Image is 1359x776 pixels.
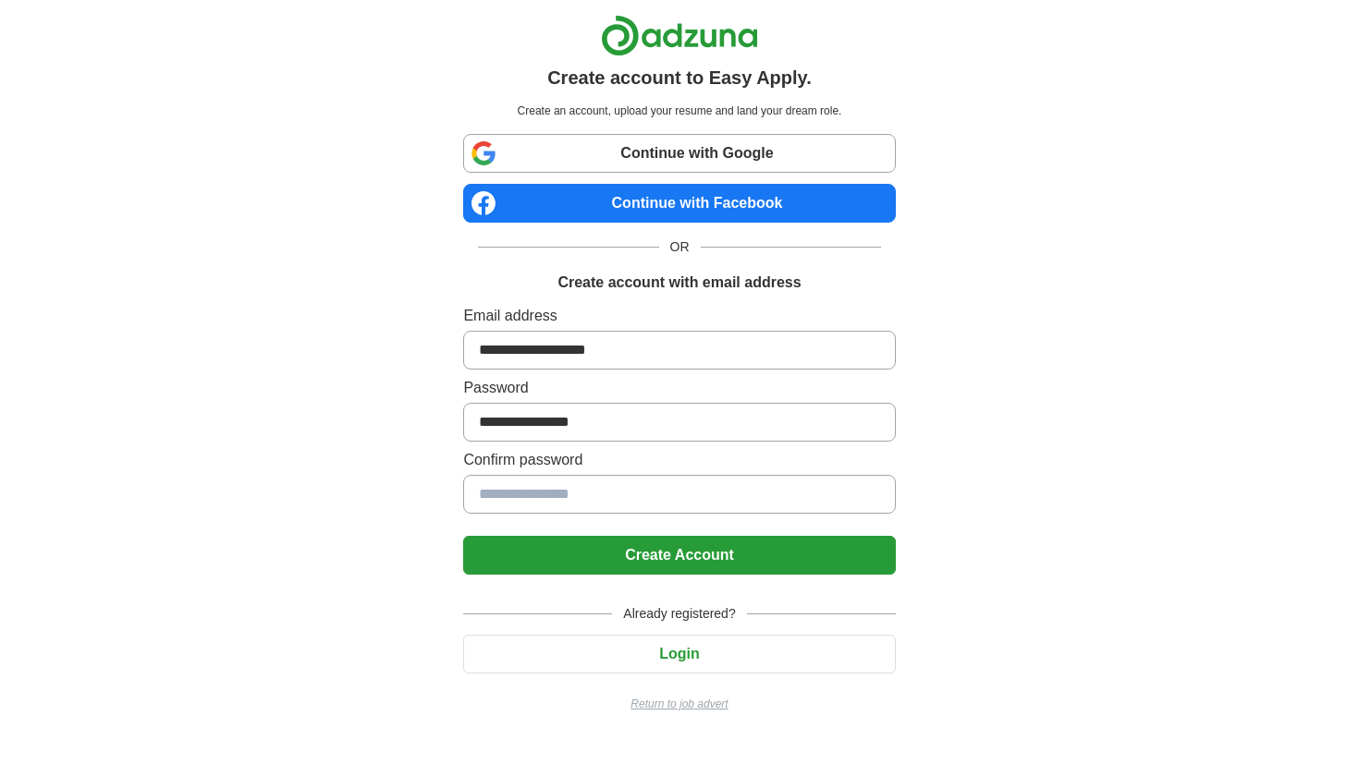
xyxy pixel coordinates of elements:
label: Password [463,377,895,399]
button: Create Account [463,536,895,575]
label: Email address [463,305,895,327]
a: Login [463,646,895,661]
h1: Create account to Easy Apply. [547,64,812,91]
label: Confirm password [463,449,895,471]
a: Continue with Facebook [463,184,895,223]
button: Login [463,635,895,673]
a: Return to job advert [463,696,895,712]
h1: Create account with email address [557,272,801,294]
img: Adzuna logo [601,15,758,56]
span: Already registered? [612,604,746,624]
p: Create an account, upload your resume and land your dream role. [467,103,891,119]
span: OR [659,237,701,257]
a: Continue with Google [463,134,895,173]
